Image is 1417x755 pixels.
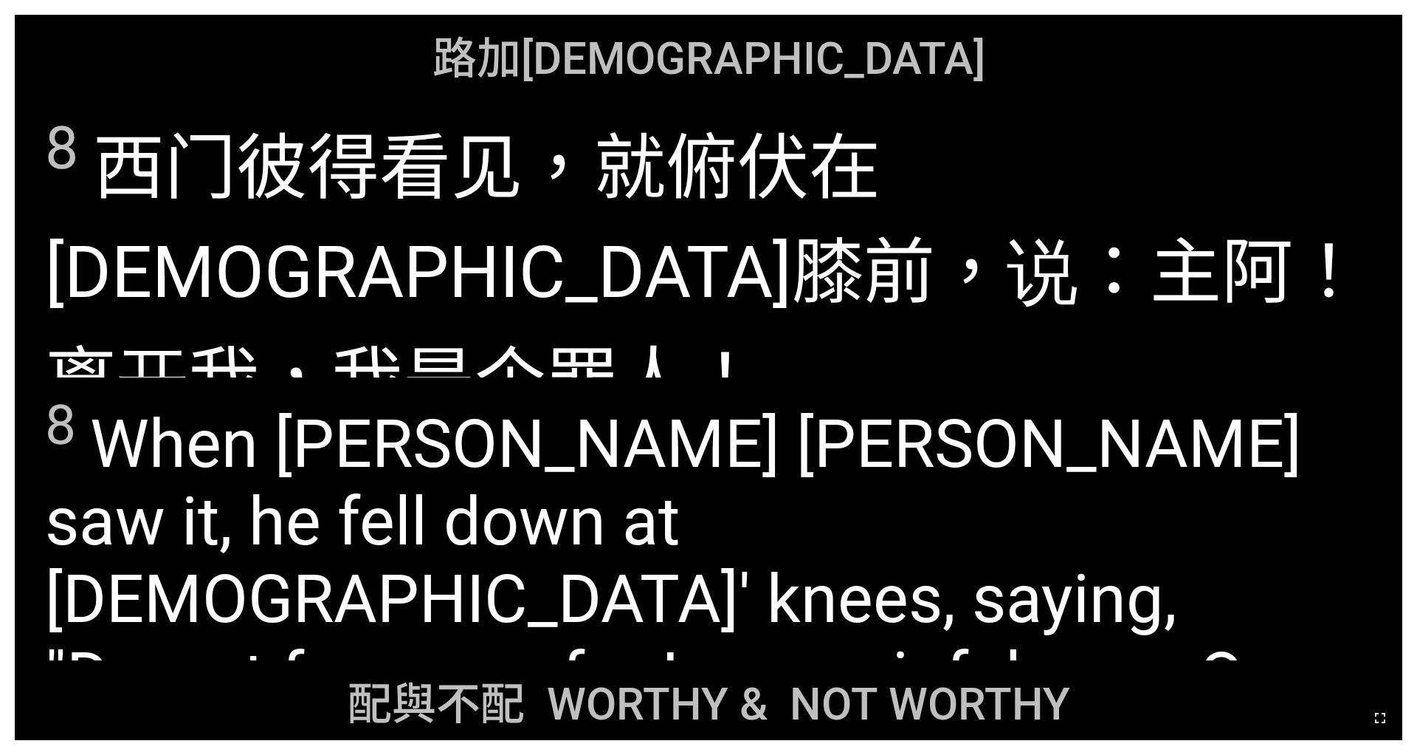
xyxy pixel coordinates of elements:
wg268: 人 [618,339,761,423]
wg4074: 看见 [45,126,1365,423]
span: 配與不配 WORTHY & NOT WORTHY [348,668,1070,732]
span: 路加[DEMOGRAPHIC_DATA] [432,22,985,86]
sup: 8 [45,392,76,457]
wg4613: 彼得 [45,126,1365,423]
wg1492: ，就俯伏 [45,126,1365,423]
sup: 8 [45,113,78,183]
wg1510: 个罪 [475,339,761,423]
wg575: 我 [188,339,761,423]
wg4363: 在[DEMOGRAPHIC_DATA] [45,126,1365,423]
wg1700: ，我是 [260,339,761,423]
wg435: ！ [689,339,761,423]
span: 西门 [45,109,1372,431]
